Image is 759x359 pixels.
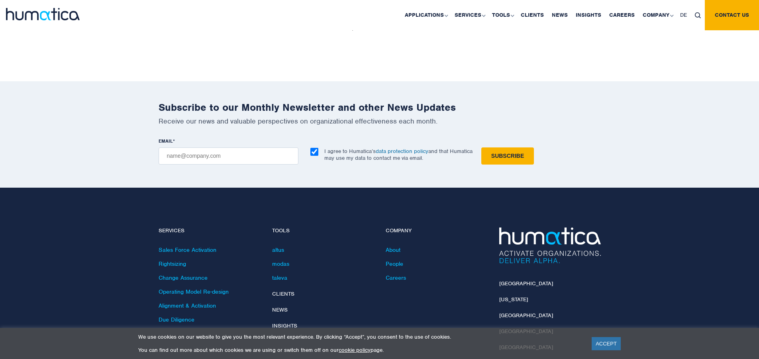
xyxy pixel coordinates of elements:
[159,274,208,281] a: Change Assurance
[272,246,284,253] a: altus
[310,148,318,156] input: I agree to Humatica’sdata protection policyand that Humatica may use my data to contact me via em...
[499,296,528,303] a: [US_STATE]
[272,274,287,281] a: taleva
[481,147,534,165] input: Subscribe
[272,290,294,297] a: Clients
[159,288,229,295] a: Operating Model Re-design
[159,260,186,267] a: Rightsizing
[272,260,289,267] a: modas
[499,280,553,287] a: [GEOGRAPHIC_DATA]
[499,312,553,319] a: [GEOGRAPHIC_DATA]
[272,322,297,329] a: Insights
[159,138,173,144] span: EMAIL
[339,347,371,353] a: cookie policy
[386,246,400,253] a: About
[386,228,487,234] h4: Company
[376,148,428,155] a: data protection policy
[324,148,473,161] p: I agree to Humatica’s and that Humatica may use my data to contact me via email.
[272,306,288,313] a: News
[272,228,374,234] h4: Tools
[592,337,621,350] a: ACCEPT
[159,246,216,253] a: Sales Force Activation
[138,347,582,353] p: You can find out more about which cookies we are using or switch them off on our page.
[386,260,403,267] a: People
[159,147,298,165] input: name@company.com
[159,302,216,309] a: Alignment & Activation
[159,228,260,234] h4: Services
[695,12,701,18] img: search_icon
[386,274,406,281] a: Careers
[159,117,601,126] p: Receive our news and valuable perspectives on organizational effectiveness each month.
[159,101,601,114] h2: Subscribe to our Monthly Newsletter and other News Updates
[6,8,80,20] img: logo
[159,316,194,323] a: Due Diligence
[138,333,582,340] p: We use cookies on our website to give you the most relevant experience. By clicking “Accept”, you...
[680,12,687,18] span: DE
[499,228,601,263] img: Humatica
